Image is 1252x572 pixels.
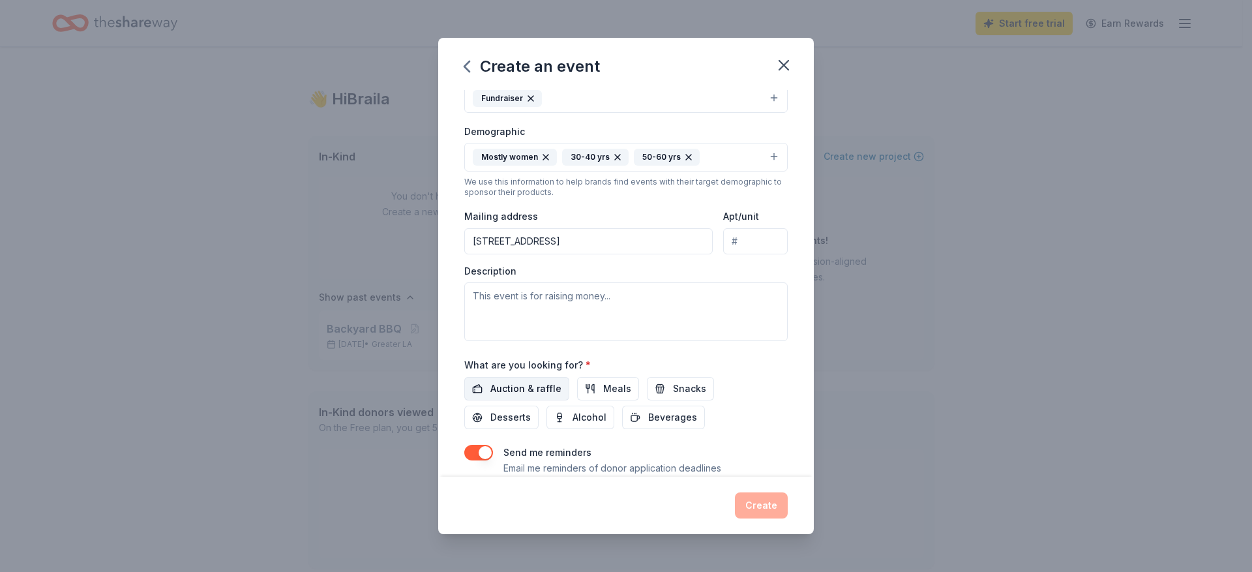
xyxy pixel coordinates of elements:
[464,265,516,278] label: Description
[464,84,788,113] button: Fundraiser
[490,410,531,425] span: Desserts
[503,447,591,458] label: Send me reminders
[647,377,714,400] button: Snacks
[546,406,614,429] button: Alcohol
[464,228,713,254] input: Enter a US address
[464,359,591,372] label: What are you looking for?
[473,90,542,107] div: Fundraiser
[464,406,539,429] button: Desserts
[464,143,788,172] button: Mostly women30-40 yrs50-60 yrs
[673,381,706,397] span: Snacks
[562,149,629,166] div: 30-40 yrs
[464,56,600,77] div: Create an event
[634,149,700,166] div: 50-60 yrs
[622,406,705,429] button: Beverages
[577,377,639,400] button: Meals
[464,377,569,400] button: Auction & raffle
[723,210,759,223] label: Apt/unit
[648,410,697,425] span: Beverages
[490,381,561,397] span: Auction & raffle
[473,149,557,166] div: Mostly women
[573,410,606,425] span: Alcohol
[503,460,721,476] p: Email me reminders of donor application deadlines
[464,125,525,138] label: Demographic
[464,210,538,223] label: Mailing address
[603,381,631,397] span: Meals
[464,177,788,198] div: We use this information to help brands find events with their target demographic to sponsor their...
[723,228,788,254] input: #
